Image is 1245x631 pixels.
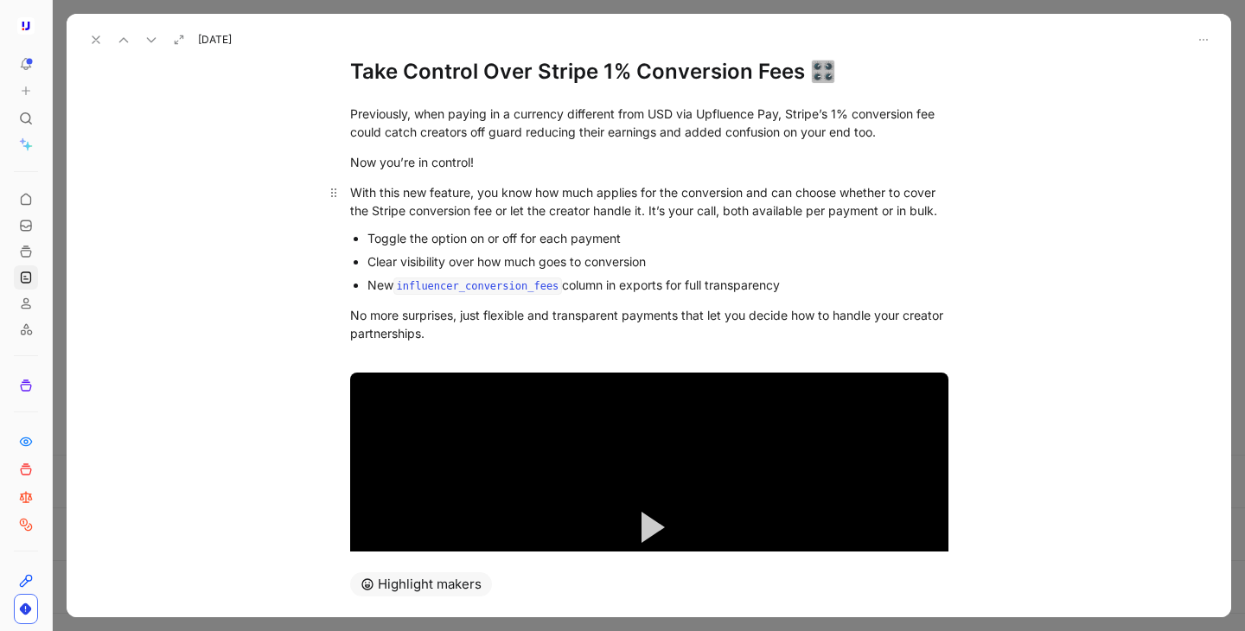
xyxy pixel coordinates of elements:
h1: Take Control Over Stripe 1% Conversion Fees 🎛️ [350,58,948,86]
button: Highlight makers [350,572,492,596]
div: Clear visibility over how much goes to conversion [367,252,948,271]
div: Toggle the option on or off for each payment [367,229,948,247]
div: New column in exports for full transparency [367,276,948,296]
span: [DATE] [198,33,232,47]
div: No more surprises, just flexible and transparent payments that let you decide how to handle your ... [350,306,948,360]
code: influencer_conversion_fees [393,277,563,295]
button: Play Video [610,488,688,566]
button: Upfluence [14,14,38,38]
div: Now you’re in control! [350,153,948,171]
div: With this new feature, you know how much applies for the conversion and can choose whether to cov... [350,183,948,220]
img: Upfluence [17,17,35,35]
div: Previously, when paying in a currency different from USD via Upfluence Pay, Stripe’s 1% conversio... [350,105,948,141]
